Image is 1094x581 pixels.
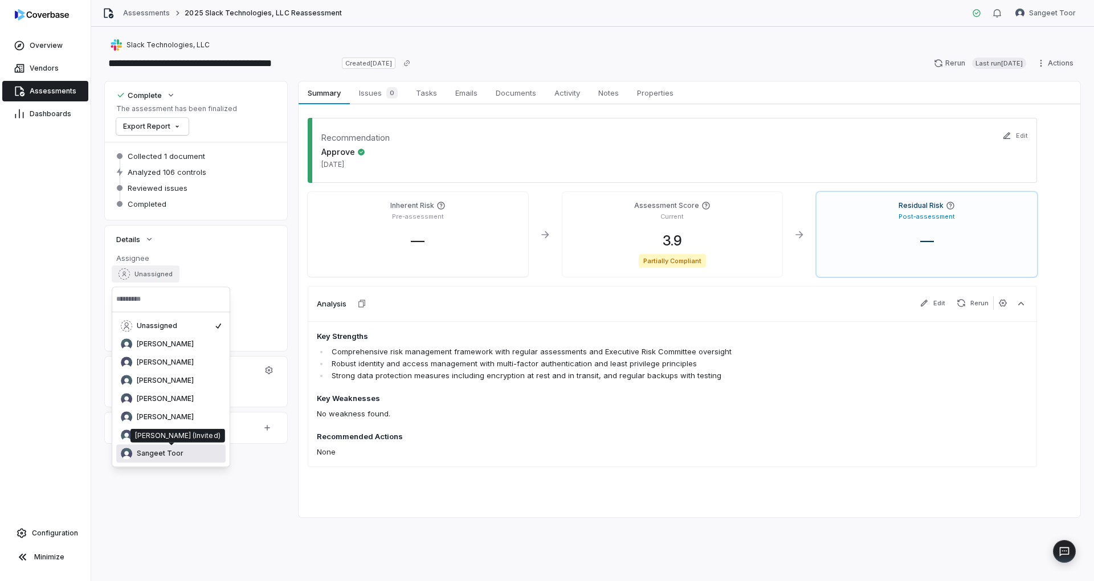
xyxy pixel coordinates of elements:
a: Assessments [123,9,170,18]
span: Documents [491,85,541,100]
span: Activity [550,85,585,100]
span: Sangeet Toor [137,449,183,458]
span: Vendors [30,64,59,73]
a: Dashboards [2,104,88,124]
button: Details [113,229,157,249]
h4: Key Weaknesses [317,393,885,404]
button: Export Report [116,118,189,135]
span: Summary [303,85,345,100]
h4: Key Strengths [317,331,885,342]
h4: Recommended Actions [317,431,885,443]
h3: Analysis [317,298,346,309]
span: Notes [594,85,623,100]
span: [PERSON_NAME] [137,358,194,367]
button: Sangeet Toor avatarSangeet Toor [1009,5,1083,22]
span: [PERSON_NAME] [137,394,194,403]
span: Issues [354,85,402,101]
span: [DATE] [321,160,365,169]
span: Overview [30,41,63,50]
h4: Inherent Risk [390,201,434,210]
span: Analyzed 106 controls [128,167,206,177]
span: Last run [DATE] [972,58,1026,69]
button: Complete [113,85,179,105]
span: [PERSON_NAME] [137,412,194,422]
span: 3.9 [654,232,691,249]
p: Pre-assessment [392,212,444,221]
span: Details [116,234,140,244]
img: Sangeet Toor avatar [121,448,132,459]
span: Approve [321,146,365,158]
p: Post-assessment [899,212,955,221]
span: — [911,232,943,249]
button: Minimize [5,546,86,568]
img: An Nguyen avatar [121,338,132,350]
span: — [402,232,434,249]
a: Assessments [2,81,88,101]
img: Garima Dhaundiyal avatar [121,357,132,368]
button: Copy link [397,53,417,73]
span: 2025 Slack Technologies, LLC Reassessment [185,9,342,18]
span: Assessments [30,87,76,96]
span: Dashboards [30,109,71,118]
p: None [317,446,885,458]
li: Strong data protection measures including encryption at rest and in transit, and regular backups ... [329,370,885,382]
span: [PERSON_NAME] [137,339,194,349]
div: [PERSON_NAME] (Invited) [135,431,221,440]
button: https://slack.com/Slack Technologies, LLC [107,35,213,55]
div: Complete [116,90,162,100]
img: logo-D7KZi-bG.svg [15,9,69,21]
img: Sangeet Toor avatar [1015,9,1024,18]
dt: Recommendation [321,132,390,144]
span: Unassigned [137,321,177,330]
div: Suggestions [116,317,226,463]
p: Current [660,212,684,221]
img: Rubrik Admin avatar [121,429,132,441]
img: Rachelle Guli avatar [121,411,132,423]
li: Robust identity and access management with multi-factor authentication and least privilege princi... [329,358,885,370]
span: Configuration [32,529,78,538]
span: [PERSON_NAME] [137,376,194,385]
span: Unassigned [134,270,173,279]
p: The assessment has been finalized [116,104,237,113]
button: Edit [915,296,950,310]
span: Minimize [34,553,64,562]
img: Prateek Paliwal avatar [121,393,132,404]
span: Emails [451,85,482,100]
button: Edit [999,124,1031,148]
span: Tasks [411,85,442,100]
button: Actions [1033,55,1080,72]
dt: Assignee [116,253,276,263]
span: Properties [632,85,678,100]
span: Completed [128,199,166,209]
span: 0 [386,87,398,99]
a: Configuration [5,523,86,543]
a: Vendors [2,58,88,79]
span: Reviewed issues [128,183,187,193]
h4: Assessment Score [634,201,699,210]
span: Collected 1 document [128,151,205,161]
a: Overview [2,35,88,56]
img: Khushboo Kashyap avatar [121,375,132,386]
span: Slack Technologies, LLC [126,40,210,50]
li: Comprehensive risk management framework with regular assessments and Executive Risk Committee ove... [329,346,885,358]
h4: Residual Risk [899,201,944,210]
span: Sangeet Toor [1029,9,1076,18]
p: No weakness found. [317,408,885,420]
span: Created [DATE] [342,58,395,69]
button: RerunLast run[DATE] [927,55,1033,72]
span: Partially Compliant [639,254,707,268]
button: Rerun [952,296,993,310]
